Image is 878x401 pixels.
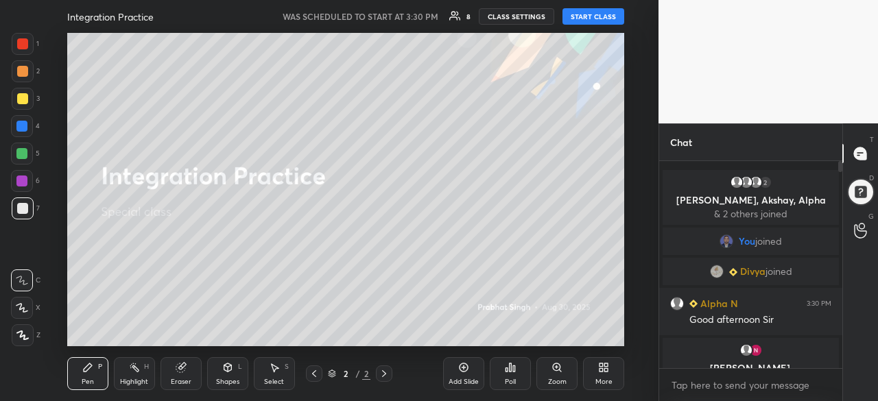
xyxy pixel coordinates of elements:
[264,378,284,385] div: Select
[562,8,624,25] button: START CLASS
[12,324,40,346] div: Z
[120,378,148,385] div: Highlight
[479,8,554,25] button: CLASS SETTINGS
[671,208,831,219] p: & 2 others joined
[755,236,782,247] span: joined
[807,300,831,308] div: 3:30 PM
[689,300,698,308] img: Learner_Badge_beginner_1_8b307cf2a0.svg
[362,367,370,380] div: 2
[759,175,772,189] div: 2
[12,88,40,110] div: 3
[730,175,744,189] img: default.png
[144,363,149,370] div: H
[505,378,516,385] div: Poll
[238,363,242,370] div: L
[671,195,831,206] p: [PERSON_NAME], Akshay, Alpha
[548,378,567,385] div: Zoom
[171,378,191,385] div: Eraser
[355,369,359,378] div: /
[739,236,755,247] span: You
[870,134,874,145] p: T
[339,369,353,378] div: 2
[466,13,471,20] div: 8
[739,343,753,357] img: default.png
[659,124,703,160] p: Chat
[729,268,737,276] img: Learner_Badge_beginner_1_8b307cf2a0.svg
[82,378,94,385] div: Pen
[11,297,40,319] div: X
[67,10,154,23] h4: Integration Practice
[595,378,613,385] div: More
[11,143,40,165] div: 5
[670,297,684,311] img: default.png
[11,269,40,291] div: C
[740,266,766,277] span: Divya
[869,173,874,183] p: D
[671,363,831,385] p: [PERSON_NAME], [PERSON_NAME]
[698,296,738,311] h6: Alpha N
[11,115,40,137] div: 4
[766,266,792,277] span: joined
[11,170,40,192] div: 6
[12,60,40,82] div: 2
[749,343,763,357] img: 3
[689,313,831,327] div: Good afternoon Sir
[98,363,102,370] div: P
[12,197,40,219] div: 7
[216,378,239,385] div: Shapes
[710,265,724,278] img: 885c441fed1d4ca780403bf778c3b6fa.jpg
[449,378,479,385] div: Add Slide
[749,175,763,189] img: default.png
[739,175,753,189] img: default.png
[868,211,874,221] p: G
[659,167,842,368] div: grid
[285,363,289,370] div: S
[283,10,438,23] h5: WAS SCHEDULED TO START AT 3:30 PM
[720,234,733,248] img: 02cee1ffd90b4f3cbb7297d5727372f7.jpg
[12,33,39,55] div: 1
